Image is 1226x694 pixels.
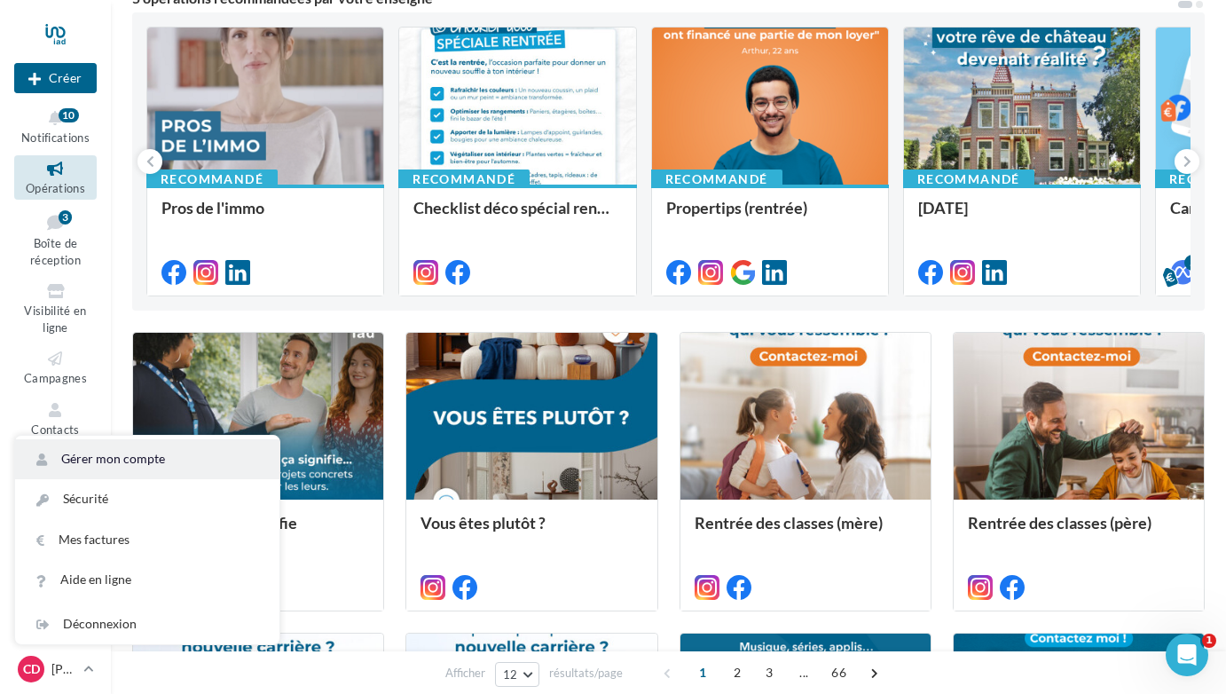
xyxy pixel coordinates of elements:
a: Visibilité en ligne [14,278,97,338]
p: [PERSON_NAME] [51,660,76,678]
span: Opérations [26,181,85,195]
a: Opérations [14,155,97,199]
div: Rentrée des classes (père) [968,514,1190,549]
a: Mes factures [15,520,279,560]
div: Pros de l'immo [161,199,369,234]
span: 1 [688,659,717,687]
button: Créer [14,63,97,93]
span: Notifications [21,130,90,145]
span: Visibilité en ligne [24,304,86,335]
span: 66 [824,659,853,687]
a: Gérer mon compte [15,439,279,479]
div: Déconnexion [15,604,279,644]
div: Mots-clés [224,105,268,116]
a: CD [PERSON_NAME] [14,652,97,686]
a: Boîte de réception3 [14,207,97,272]
div: Recommandé [651,170,782,189]
div: v 4.0.25 [50,28,87,43]
a: Campagnes [14,345,97,389]
div: 3 [59,210,72,225]
span: Boîte de réception [30,236,81,267]
div: Propertips (rentrée) [666,199,874,234]
img: tab_keywords_by_traffic_grey.svg [204,103,218,117]
div: [DATE] [918,199,1126,234]
div: Recommandé [146,170,278,189]
a: Sécurité [15,479,279,519]
button: Notifications 10 [14,105,97,148]
a: Contacts [14,397,97,440]
div: 10 [59,108,79,122]
div: Rentrée des classes (mère) [695,514,916,549]
span: 1 [1202,634,1216,648]
img: website_grey.svg [28,46,43,60]
div: Nouvelle campagne [14,63,97,93]
span: Contacts [31,422,80,437]
div: Recommandé [398,170,530,189]
span: Campagnes [24,371,87,385]
span: 2 [723,659,751,687]
span: ... [790,659,818,687]
a: Aide en ligne [15,560,279,600]
div: 5 [1184,255,1200,271]
iframe: Intercom live chat [1166,634,1208,676]
div: Checklist déco spécial rentrée [413,199,621,234]
div: Vous êtes plutôt ? [420,514,642,549]
button: 12 [495,662,540,687]
span: 3 [755,659,783,687]
span: CD [23,660,40,678]
span: Afficher [445,665,485,682]
div: Domaine: [DOMAIN_NAME] [46,46,200,60]
div: Domaine [93,105,137,116]
img: tab_domain_overview_orange.svg [74,103,88,117]
span: 12 [503,667,518,682]
div: Recommandé [903,170,1034,189]
img: logo_orange.svg [28,28,43,43]
span: résultats/page [549,665,623,682]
